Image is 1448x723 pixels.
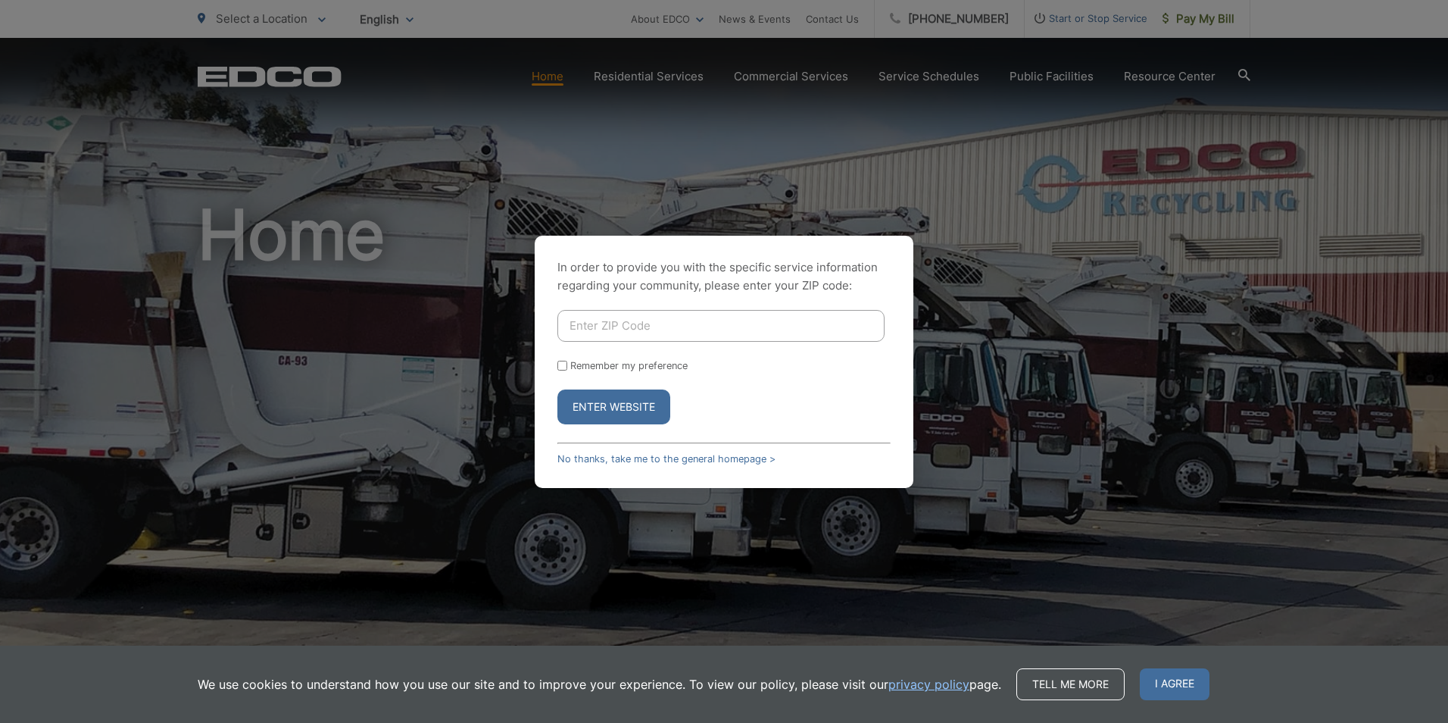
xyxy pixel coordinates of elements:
p: We use cookies to understand how you use our site and to improve your experience. To view our pol... [198,675,1001,693]
span: I agree [1140,668,1209,700]
a: Tell me more [1016,668,1125,700]
a: privacy policy [888,675,969,693]
label: Remember my preference [570,360,688,371]
p: In order to provide you with the specific service information regarding your community, please en... [557,258,891,295]
a: No thanks, take me to the general homepage > [557,453,775,465]
input: Enter ZIP Code [557,310,885,342]
button: Enter Website [557,390,670,424]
